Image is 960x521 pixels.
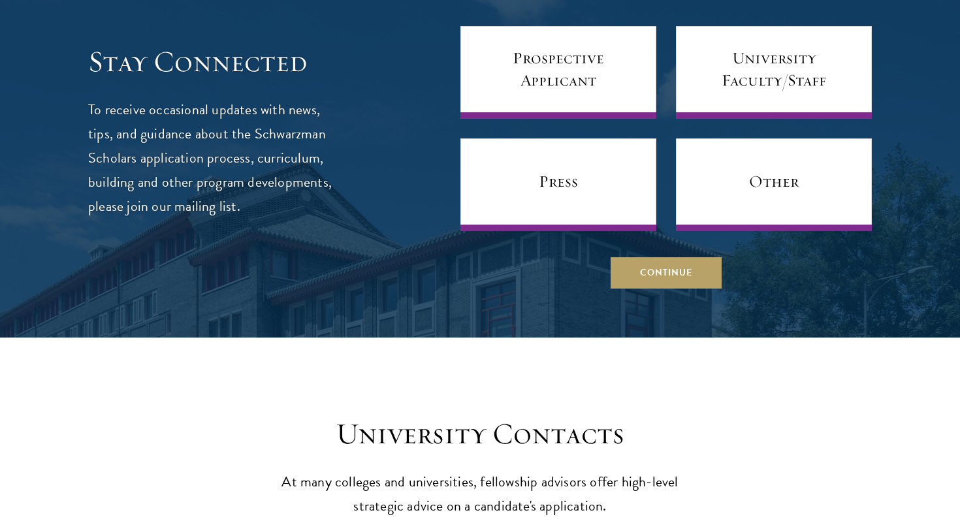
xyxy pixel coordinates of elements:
[88,98,333,219] p: To receive occasional updates with news, tips, and guidance about the Schwarzman Scholars applica...
[611,257,722,289] button: Continue
[460,138,656,231] a: Press
[278,470,682,518] p: At many colleges and universities, fellowship advisors offer high-level strategic advice on a can...
[676,26,872,119] a: University Faculty/Staff
[676,138,872,231] a: Other
[460,26,656,119] a: Prospective Applicant
[278,416,682,452] h3: University Contacts
[88,44,333,80] h3: Stay Connected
